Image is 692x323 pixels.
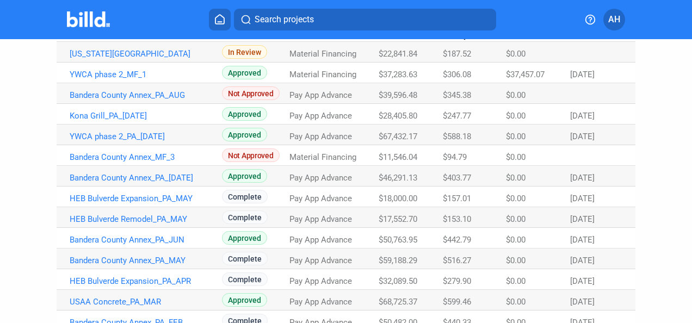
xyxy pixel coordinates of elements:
[222,190,268,203] span: Complete
[289,297,352,307] span: Pay App Advance
[70,256,223,265] a: Bandera County Annex_PA_MAY
[67,11,110,27] img: Billd Company Logo
[289,90,352,100] span: Pay App Advance
[379,70,417,79] span: $37,283.63
[570,276,595,286] span: [DATE]
[443,90,471,100] span: $345.38
[506,90,526,100] span: $0.00
[443,276,471,286] span: $279.90
[222,231,267,245] span: Approved
[570,235,595,245] span: [DATE]
[379,276,417,286] span: $32,089.50
[70,152,223,162] a: Bandera County Annex_MF_3
[603,9,625,30] button: AH
[289,49,356,59] span: Material Financing
[443,194,471,203] span: $157.01
[222,66,267,79] span: Approved
[506,49,526,59] span: $0.00
[222,210,268,224] span: Complete
[570,297,595,307] span: [DATE]
[506,297,526,307] span: $0.00
[443,152,467,162] span: $94.79
[70,235,223,245] a: Bandera County Annex_PA_JUN
[289,111,352,121] span: Pay App Advance
[379,214,417,224] span: $17,552.70
[70,70,223,79] a: YWCA phase 2_MF_1
[70,297,223,307] a: USAA Concrete_PA_MAR
[255,13,314,26] span: Search projects
[443,235,471,245] span: $442.79
[570,214,595,224] span: [DATE]
[506,214,526,224] span: $0.00
[443,214,471,224] span: $153.10
[222,169,267,183] span: Approved
[506,132,526,141] span: $0.00
[443,256,471,265] span: $516.27
[222,45,267,59] span: In Review
[222,86,279,100] span: Not Approved
[570,173,595,183] span: [DATE]
[608,13,620,26] span: AH
[379,111,417,121] span: $28,405.80
[506,111,526,121] span: $0.00
[289,132,352,141] span: Pay App Advance
[379,152,417,162] span: $11,546.04
[379,194,417,203] span: $18,000.00
[506,235,526,245] span: $0.00
[443,111,471,121] span: $247.77
[443,49,471,59] span: $187.52
[443,132,471,141] span: $588.18
[222,293,267,307] span: Approved
[70,90,223,100] a: Bandera County Annex_PA_AUG
[506,70,545,79] span: $37,457.07
[70,194,223,203] a: HEB Bulverde Expansion_PA_MAY
[506,173,526,183] span: $0.00
[379,256,417,265] span: $59,188.29
[234,9,496,30] button: Search projects
[70,132,223,141] a: YWCA phase 2_PA_[DATE]
[70,214,223,224] a: HEB Bulverde Remodel_PA_MAY
[289,256,352,265] span: Pay App Advance
[222,148,279,162] span: Not Approved
[570,111,595,121] span: [DATE]
[222,272,268,286] span: Complete
[379,235,417,245] span: $50,763.95
[70,111,223,121] a: Kona Grill_PA_[DATE]
[70,173,223,183] a: Bandera County Annex_PA_[DATE]
[289,152,356,162] span: Material Financing
[289,276,352,286] span: Pay App Advance
[222,107,267,121] span: Approved
[570,256,595,265] span: [DATE]
[379,297,417,307] span: $68,725.37
[506,194,526,203] span: $0.00
[570,194,595,203] span: [DATE]
[289,70,356,79] span: Material Financing
[289,173,352,183] span: Pay App Advance
[70,49,223,59] a: [US_STATE][GEOGRAPHIC_DATA]
[443,173,471,183] span: $403.77
[570,132,595,141] span: [DATE]
[443,70,471,79] span: $306.08
[222,128,267,141] span: Approved
[506,152,526,162] span: $0.00
[289,194,352,203] span: Pay App Advance
[506,276,526,286] span: $0.00
[570,70,595,79] span: [DATE]
[70,276,223,286] a: HEB Bulverde Expansion_PA_APR
[379,173,417,183] span: $46,291.13
[289,214,352,224] span: Pay App Advance
[379,90,417,100] span: $39,596.48
[443,297,471,307] span: $599.46
[222,252,268,265] span: Complete
[379,132,417,141] span: $67,432.17
[506,256,526,265] span: $0.00
[379,49,417,59] span: $22,841.84
[289,235,352,245] span: Pay App Advance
